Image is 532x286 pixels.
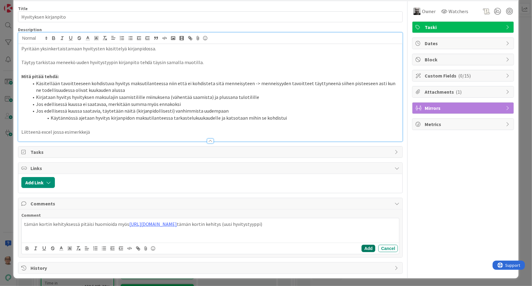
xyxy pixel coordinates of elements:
[458,73,471,79] span: ( 0/15 )
[448,8,468,15] span: Watchers
[21,45,400,52] p: Pyritään yksinkertaistamaan hyvitysten käsittelyä kirjanpidossa.
[425,24,503,31] span: Taski
[30,200,392,207] span: Comments
[378,245,398,252] button: Cancel
[30,165,392,172] span: Links
[18,6,28,11] label: Title
[21,177,55,188] button: Add Link
[18,27,42,32] span: Description
[21,212,41,218] span: Comment
[129,221,177,227] a: [URL][DOMAIN_NAME]
[29,80,400,94] li: Käsitellään tavoitteeseen kohdistuva hyvitys maksutilanteessa niin että ei kohdisteta sitä mennei...
[362,245,375,252] button: Add
[21,129,400,136] p: Liitteenä excel jossa esimerkkejä
[18,11,403,22] input: type card name here...
[29,94,400,101] li: Kirjataan hyvitys hyvityksen maksulajin saamistilille miinuksena (vähentää saamista) ja plussana ...
[425,104,503,112] span: Mirrors
[29,101,400,108] li: Jos edellisessä kuussa ei saatavaa, merkitään summa myös ennakoksi
[425,56,503,63] span: Block
[30,264,392,272] span: History
[425,72,503,79] span: Custom Fields
[425,40,503,47] span: Dates
[422,8,436,15] span: Owner
[29,107,400,114] li: Jos edellisessä kuussa saatavia, täytetään näitä (kirjanpidollisesti) vanhimmista uudempaan
[29,114,400,121] li: Käytännössä ajetaan hyvitys kirjanpidon maksutilanteessa tarkastelukuukaudelle ja katsotaan mihin...
[13,1,28,8] span: Support
[30,148,392,156] span: Tasks
[425,88,503,96] span: Attachments
[425,121,503,128] span: Metrics
[456,89,462,95] span: ( 1 )
[24,221,397,228] p: tämän kortin kehityksessä pitäisi huomioida myös tämän kortin kehitys (uusi hyvitystyyppi)
[413,8,421,15] img: JH
[21,59,400,66] p: Täytyy tarkistaa meneekö uuden hyvitystyypin kirjanpito tehdä täysin samalla muotilla.
[21,73,59,79] strong: Mitä pitää tehdä:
